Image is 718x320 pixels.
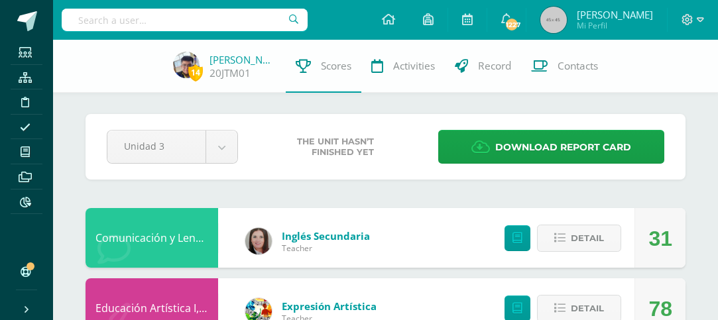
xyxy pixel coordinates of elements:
[286,40,361,93] a: Scores
[95,231,349,245] a: Comunicación y Lenguaje, Idioma Extranjero Inglés
[86,208,218,268] div: Comunicación y Lenguaje, Idioma Extranjero Inglés
[571,226,604,250] span: Detail
[393,59,435,73] span: Activities
[321,59,351,73] span: Scores
[124,131,189,162] span: Unidad 3
[95,301,279,315] a: Educación Artística I, Música y Danza
[282,299,377,313] a: Expresión Artística
[495,131,631,164] span: Download report card
[62,9,308,31] input: Search a user…
[577,8,653,21] span: [PERSON_NAME]
[648,209,672,268] div: 31
[478,59,511,73] span: Record
[521,40,608,93] a: Contacts
[297,136,374,158] span: The unit hasn’t finished yet
[209,66,251,80] a: 20JTM01
[558,59,598,73] span: Contacts
[537,225,621,252] button: Detail
[188,64,203,81] span: 14
[245,228,272,254] img: 8af0450cf43d44e38c4a1497329761f3.png
[282,242,370,254] span: Teacher
[577,20,653,31] span: Mi Perfil
[107,131,237,163] a: Unidad 3
[505,17,519,32] span: 1227
[173,52,200,78] img: 4372e3bae7a9ca9a4268c3d44d15e419.png
[438,130,664,164] a: Download report card
[282,229,370,242] a: Inglés Secundaria
[361,40,445,93] a: Activities
[540,7,567,33] img: 45x45
[209,53,276,66] a: [PERSON_NAME]
[445,40,521,93] a: Record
